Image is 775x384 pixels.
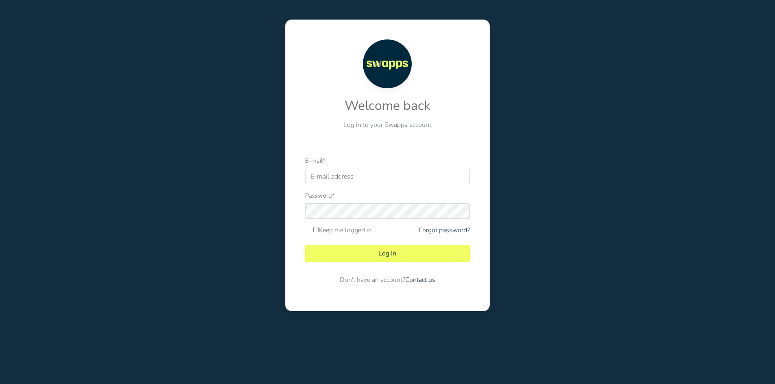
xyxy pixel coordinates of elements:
[305,191,335,201] label: Password
[305,275,470,285] p: Don't have an account?
[313,227,319,232] input: Keep me logged in
[305,245,470,262] button: Log In
[305,120,470,130] p: Log in to your Swapps account
[363,39,412,88] img: Swapps logo
[419,225,470,235] a: Forgot password?
[305,98,470,113] h2: Welcome back
[405,275,435,284] a: Contact us
[305,156,325,166] label: E-mail
[305,169,470,184] input: E-mail address
[313,225,372,235] label: Keep me logged in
